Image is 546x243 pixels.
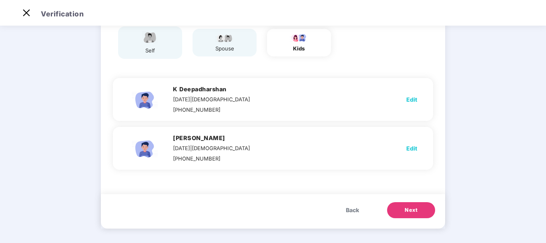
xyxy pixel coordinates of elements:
[129,85,161,114] img: svg+xml;base64,PHN2ZyBpZD0iQ2hpbGRfbWFsZV9pY29uIiB4bWxucz0iaHR0cDovL3d3dy53My5vcmcvMjAwMC9zdmciIH...
[140,46,160,55] div: self
[173,155,250,163] div: [PHONE_NUMBER]
[338,202,367,218] button: Back
[173,106,250,114] div: [PHONE_NUMBER]
[173,144,250,153] div: [DATE]
[387,202,435,218] button: Next
[289,44,309,53] div: kids
[289,33,309,42] img: svg+xml;base64,PHN2ZyB4bWxucz0iaHR0cDovL3d3dy53My5vcmcvMjAwMC9zdmciIHdpZHRoPSI3OS4wMzciIGhlaWdodD...
[405,206,418,214] span: Next
[140,30,160,44] img: svg+xml;base64,PHN2ZyBpZD0iRW1wbG95ZWVfbWFsZSIgeG1sbnM9Imh0dHA6Ly93d3cudzMub3JnLzIwMDAvc3ZnIiB3aW...
[406,95,417,104] span: Edit
[215,44,235,53] div: spouse
[406,93,417,106] button: Edit
[190,145,250,151] span: | [DEMOGRAPHIC_DATA]
[173,85,250,93] h4: K Deepadharshan
[173,95,250,104] div: [DATE]
[215,33,235,42] img: svg+xml;base64,PHN2ZyB4bWxucz0iaHR0cDovL3d3dy53My5vcmcvMjAwMC9zdmciIHdpZHRoPSI5Ny44OTciIGhlaWdodD...
[346,206,359,215] span: Back
[406,144,417,153] span: Edit
[129,134,161,163] img: svg+xml;base64,PHN2ZyBpZD0iQ2hpbGRfbWFsZV9pY29uIiB4bWxucz0iaHR0cDovL3d3dy53My5vcmcvMjAwMC9zdmciIH...
[190,96,250,102] span: | [DEMOGRAPHIC_DATA]
[406,142,417,155] button: Edit
[173,134,250,142] h4: [PERSON_NAME]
